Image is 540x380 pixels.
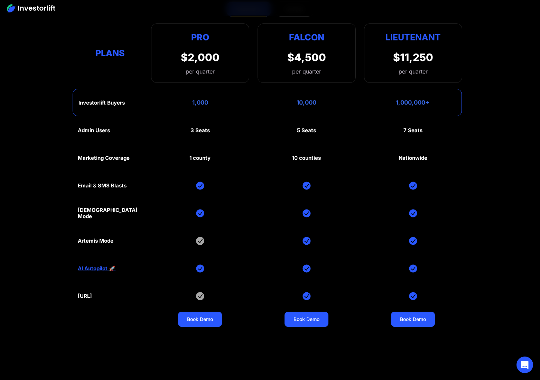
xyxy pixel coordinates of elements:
div: 10 counties [292,155,321,161]
div: Open Intercom Messenger [516,357,533,373]
div: 7 Seats [403,127,422,134]
a: Book Demo [285,312,328,327]
div: per quarter [399,67,428,76]
div: Marketing Coverage [78,155,130,161]
a: AI Autopilot 🚀 [78,265,115,272]
div: $2,000 [181,51,220,64]
div: per quarter [292,67,321,76]
div: 5 Seats [297,127,316,134]
div: 1,000 [192,99,208,106]
div: Admin Users [78,127,110,134]
div: 3 Seats [190,127,210,134]
div: Investorlift Buyers [78,100,125,106]
a: Book Demo [178,312,222,327]
div: $11,250 [393,51,433,64]
div: [DEMOGRAPHIC_DATA] Mode [78,207,142,220]
div: 1 county [189,155,211,161]
div: 1,000,000+ [396,99,429,106]
div: Pro [181,31,220,44]
div: Email & SMS Blasts [78,183,127,189]
div: Nationwide [399,155,427,161]
div: Plans [78,46,142,60]
div: 10,000 [297,99,316,106]
div: Artemis Mode [78,238,113,244]
div: Falcon [289,31,324,44]
strong: Lieutenant [385,32,441,42]
a: Book Demo [391,312,435,327]
div: $4,500 [287,51,326,64]
div: [URL] [78,293,92,299]
div: per quarter [181,67,220,76]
